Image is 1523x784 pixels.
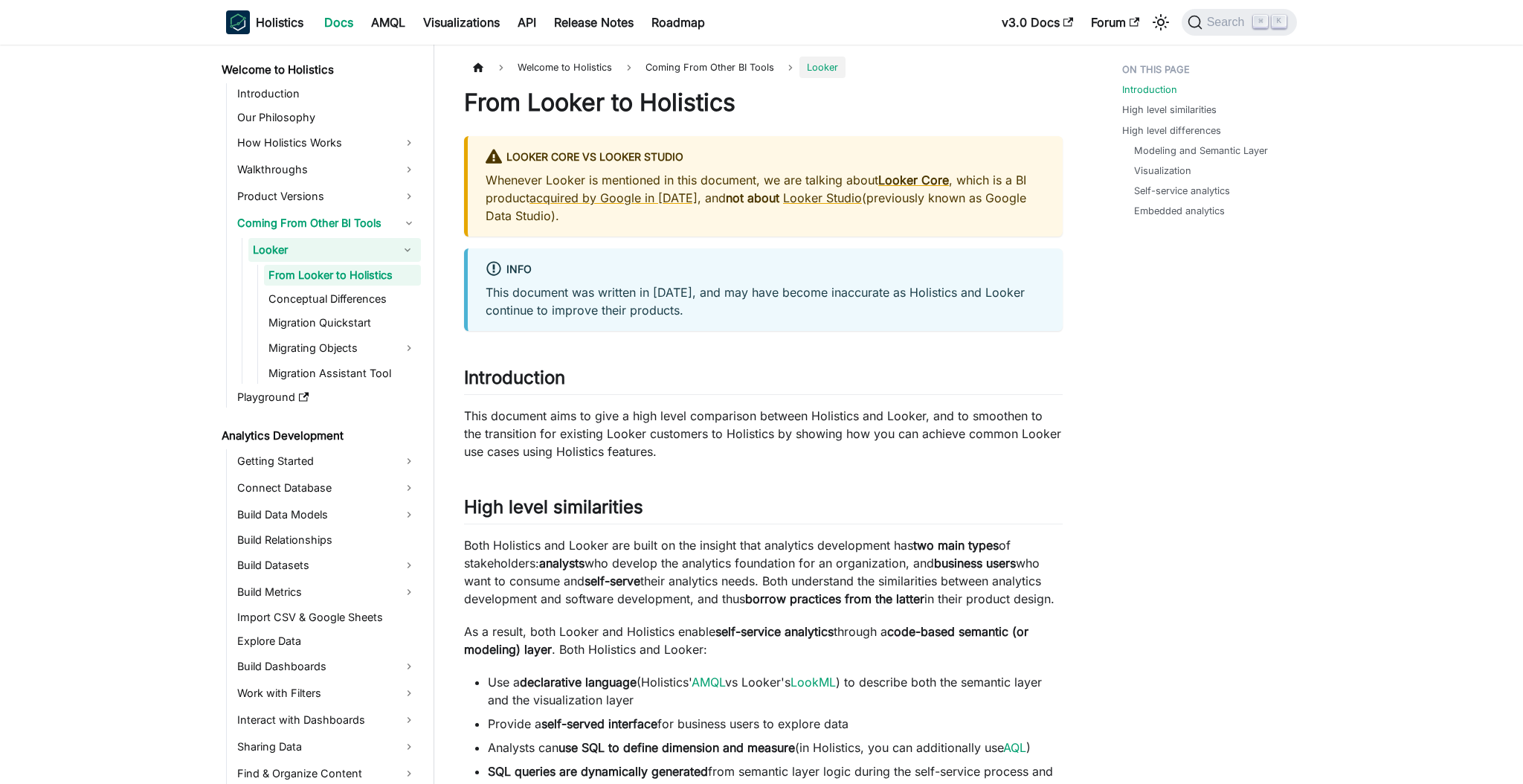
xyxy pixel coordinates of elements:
[509,10,545,34] a: API
[233,681,421,705] a: Work with Filters
[1134,204,1225,218] a: Embedded analytics
[1134,144,1268,158] a: Modeling and Semantic Layer
[264,336,421,360] a: Migrating Objects
[464,624,1028,657] strong: code-based semantic (or modeling) layer
[638,57,782,78] span: Coming From Other BI Tools
[233,580,421,604] a: Build Metrics
[217,425,421,446] a: Analytics Development
[510,57,619,78] span: Welcome to Holistics
[1122,123,1221,138] a: High level differences
[545,10,643,34] a: Release Notes
[1182,9,1297,36] button: Search (Command+K)
[558,740,795,755] strong: use SQL to define dimension and measure
[233,158,421,181] a: Walkthroughs
[934,556,1016,571] strong: business users
[233,553,421,577] a: Build Datasets
[394,238,421,262] button: Collapse sidebar category 'Looker'
[233,449,421,473] a: Getting Started
[226,10,303,34] a: HolisticsHolistics
[486,148,1045,167] div: Looker Core vs Looker Studio
[1134,164,1191,178] a: Visualization
[1003,740,1026,755] a: AQL
[464,496,1063,524] h2: High level similarities
[783,190,862,205] a: Looker Studio
[464,88,1063,118] h1: From Looker to Holistics
[715,624,834,639] strong: self-service analytics
[248,238,394,262] a: Looker
[233,631,421,652] a: Explore Data
[913,538,999,553] strong: two main types
[217,60,421,80] a: Welcome to Holistics
[1149,10,1173,34] button: Switch between dark and light mode (currently light mode)
[233,655,421,678] a: Build Dashboards
[486,283,1045,319] p: This document was written in [DATE], and may have become inaccurate as Holistics and Looker conti...
[414,10,509,34] a: Visualizations
[488,764,708,779] strong: SQL queries are dynamically generated
[233,387,421,408] a: Playground
[520,675,637,690] strong: declarative language
[585,573,640,588] strong: self-serve
[233,530,421,550] a: Build Relationships
[1122,103,1217,117] a: High level similarities
[1253,15,1268,28] kbd: ⌘
[233,476,421,500] a: Connect Database
[226,10,250,34] img: Holistics
[993,10,1082,34] a: v3.0 Docs
[233,211,421,235] a: Coming From Other BI Tools
[529,190,698,205] a: acquired by Google in [DATE]
[464,623,1063,658] p: As a result, both Looker and Holistics enable through a . Both Holistics and Looker:
[878,173,949,187] a: Looker Core
[488,673,1063,709] li: Use a (Holistics' vs Looker's ) to describe both the semantic layer and the visualization layer
[233,131,421,155] a: How Holistics Works
[464,57,492,78] a: Home page
[233,107,421,128] a: Our Philosophy
[791,675,836,690] a: LookML
[1272,15,1287,28] kbd: K
[799,57,846,78] span: Looker
[488,715,1063,733] li: Provide a for business users to explore data
[464,536,1063,608] p: Both Holistics and Looker are built on the insight that analytics development has of stakeholders...
[233,607,421,628] a: Import CSV & Google Sheets
[1122,83,1177,97] a: Introduction
[692,675,725,690] a: AMQL
[464,57,1063,78] nav: Breadcrumbs
[233,503,421,527] a: Build Data Models
[233,83,421,104] a: Introduction
[264,265,421,286] a: From Looker to Holistics
[464,367,1063,395] h2: Introduction
[362,10,414,34] a: AMQL
[541,716,657,731] strong: self-served interface
[233,735,421,759] a: Sharing Data
[315,10,362,34] a: Docs
[264,312,421,333] a: Migration Quickstart
[256,13,303,31] b: Holistics
[233,708,421,732] a: Interact with Dashboards
[486,260,1045,280] div: info
[539,556,585,571] strong: analysts
[726,190,779,205] strong: not about
[233,184,421,208] a: Product Versions
[1082,10,1148,34] a: Forum
[264,363,421,384] a: Migration Assistant Tool
[643,10,714,34] a: Roadmap
[211,45,434,784] nav: Docs sidebar
[488,739,1063,756] li: Analysts can (in Holistics, you can additionally use )
[1134,184,1230,198] a: Self-service analytics
[264,289,421,309] a: Conceptual Differences
[1202,16,1254,29] span: Search
[464,407,1063,460] p: This document aims to give a high level comparison between Holistics and Looker, and to smoothen ...
[745,591,924,606] strong: borrow practices from the latter
[486,171,1045,225] p: Whenever Looker is mentioned in this document, we are talking about , which is a BI product , and...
